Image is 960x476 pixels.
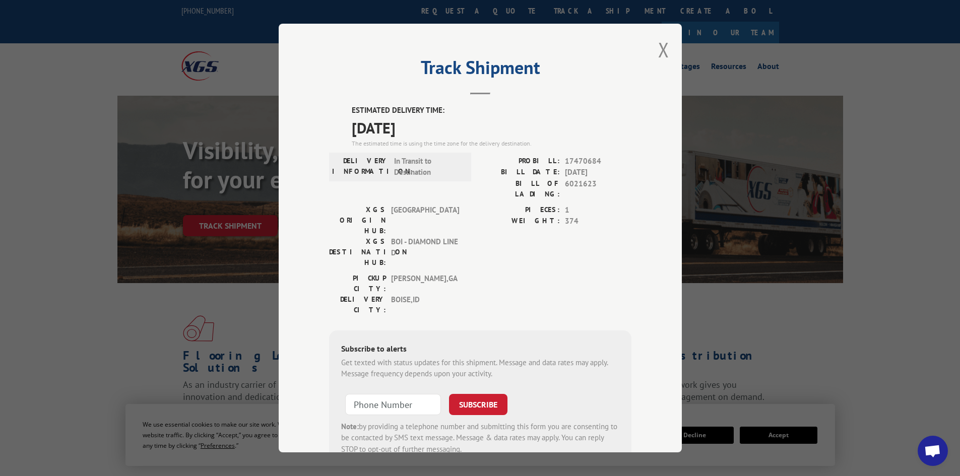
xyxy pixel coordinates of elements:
[391,205,459,236] span: [GEOGRAPHIC_DATA]
[352,116,631,139] span: [DATE]
[391,273,459,294] span: [PERSON_NAME] , GA
[394,156,462,178] span: In Transit to Destination
[391,294,459,315] span: BOISE , ID
[329,205,386,236] label: XGS ORIGIN HUB:
[480,167,560,178] label: BILL DATE:
[565,205,631,216] span: 1
[341,357,619,380] div: Get texted with status updates for this shipment. Message and data rates may apply. Message frequ...
[480,205,560,216] label: PIECES:
[565,156,631,167] span: 17470684
[565,167,631,178] span: [DATE]
[329,60,631,80] h2: Track Shipment
[449,394,507,415] button: SUBSCRIBE
[345,394,441,415] input: Phone Number
[352,139,631,148] div: The estimated time is using the time zone for the delivery destination.
[332,156,389,178] label: DELIVERY INFORMATION:
[658,36,669,63] button: Close modal
[480,156,560,167] label: PROBILL:
[391,236,459,268] span: BOI - DIAMOND LINE D
[918,436,948,466] div: Open chat
[329,273,386,294] label: PICKUP CITY:
[329,236,386,268] label: XGS DESTINATION HUB:
[341,343,619,357] div: Subscribe to alerts
[480,216,560,227] label: WEIGHT:
[341,422,359,431] strong: Note:
[329,294,386,315] label: DELIVERY CITY:
[480,178,560,199] label: BILL OF LADING:
[341,421,619,455] div: by providing a telephone number and submitting this form you are consenting to be contacted by SM...
[565,216,631,227] span: 374
[565,178,631,199] span: 6021623
[352,105,631,116] label: ESTIMATED DELIVERY TIME:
